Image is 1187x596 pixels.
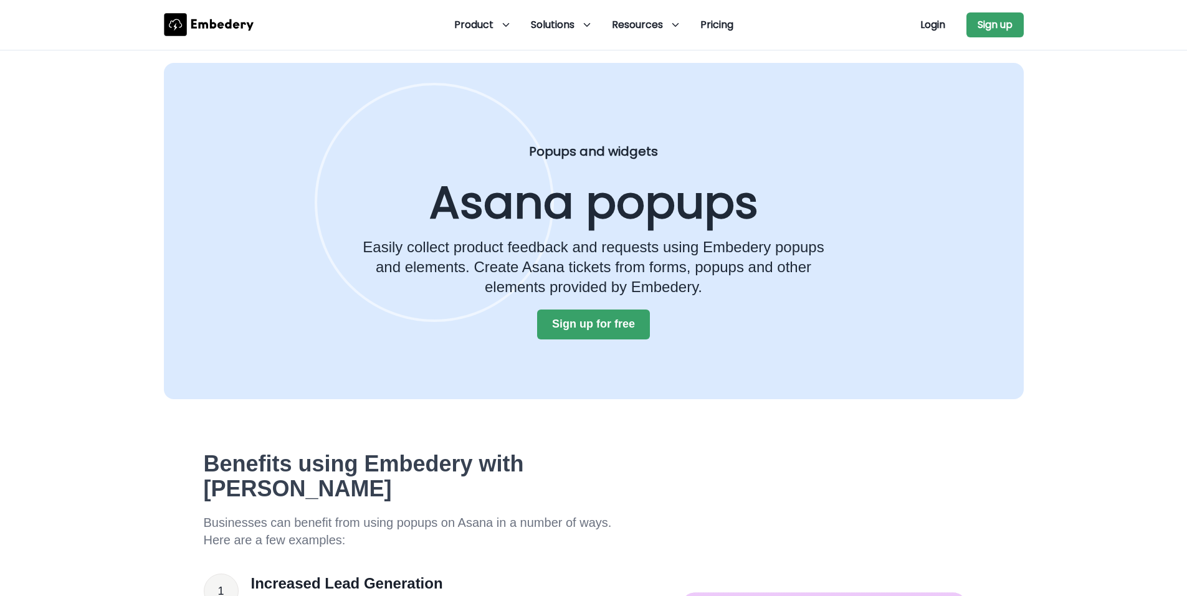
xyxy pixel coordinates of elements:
[537,318,650,329] a: Sign up for free
[930,404,1180,541] iframe: Drift Widget Chat Window
[904,12,961,37] button: Login
[355,180,833,225] h1: Asana popups
[966,12,1024,37] button: Sign up
[204,452,563,501] h2: Benefits using Embedery with [PERSON_NAME]
[251,574,622,594] h3: Increased Lead Generation
[700,17,733,32] span: Pricing
[612,17,663,32] span: Resources
[531,17,574,32] span: Solutions
[537,310,650,339] button: Sign up for free
[454,17,493,32] span: Product
[355,237,833,297] h4: Easily collect product feedback and requests using Embedery popups and elements. Create Asana tic...
[204,514,622,549] p: Businesses can benefit from using popups on Asana in a number of ways. Here are a few examples:
[693,12,741,37] a: Pricing
[1125,534,1172,581] iframe: Drift Widget Chat Controller
[529,135,658,168] h3: Popups and widgets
